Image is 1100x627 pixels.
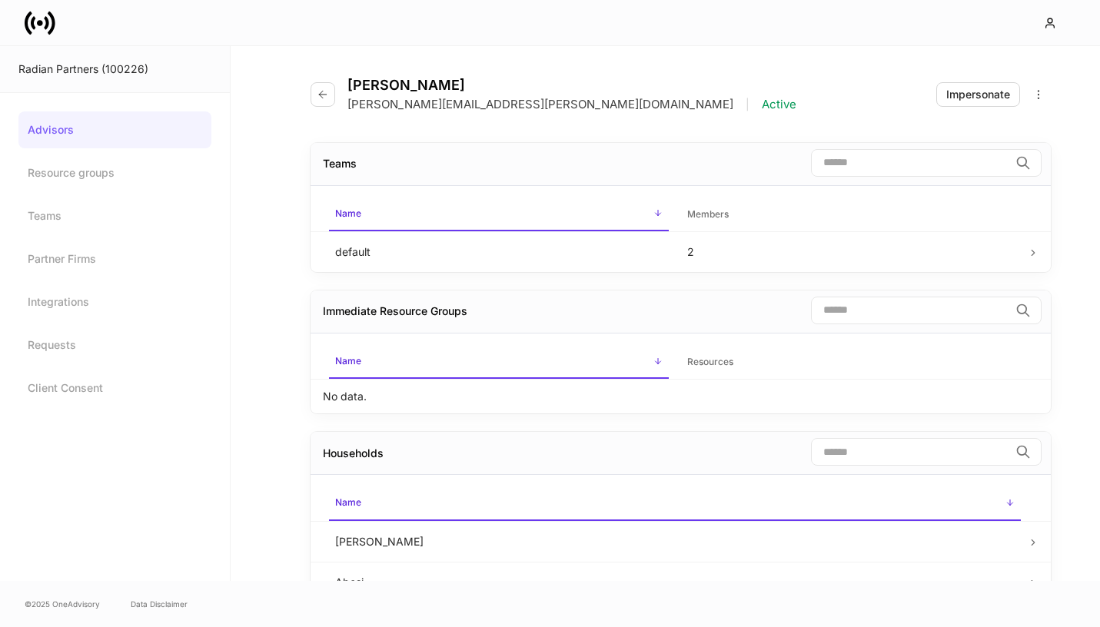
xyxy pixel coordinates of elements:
[18,111,211,148] a: Advisors
[335,495,361,509] h6: Name
[762,97,796,112] p: Active
[687,354,733,369] h6: Resources
[335,206,361,221] h6: Name
[675,231,1027,272] td: 2
[18,241,211,277] a: Partner Firms
[323,304,467,319] div: Immediate Resource Groups
[25,598,100,610] span: © 2025 OneAdvisory
[946,87,1010,102] div: Impersonate
[323,562,1027,602] td: Abesi
[323,521,1027,562] td: [PERSON_NAME]
[131,598,188,610] a: Data Disclaimer
[18,327,211,363] a: Requests
[18,197,211,234] a: Teams
[347,77,796,94] h4: [PERSON_NAME]
[329,346,669,379] span: Name
[681,347,1021,378] span: Resources
[323,156,357,171] div: Teams
[329,487,1021,520] span: Name
[687,207,729,221] h6: Members
[323,231,675,272] td: default
[746,97,749,112] p: |
[18,370,211,406] a: Client Consent
[323,389,367,404] p: No data.
[323,446,384,461] div: Households
[18,284,211,320] a: Integrations
[18,61,211,77] div: Radian Partners (100226)
[347,97,733,112] p: [PERSON_NAME][EMAIL_ADDRESS][PERSON_NAME][DOMAIN_NAME]
[335,353,361,368] h6: Name
[18,154,211,191] a: Resource groups
[936,82,1020,107] button: Impersonate
[681,199,1021,231] span: Members
[329,198,669,231] span: Name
